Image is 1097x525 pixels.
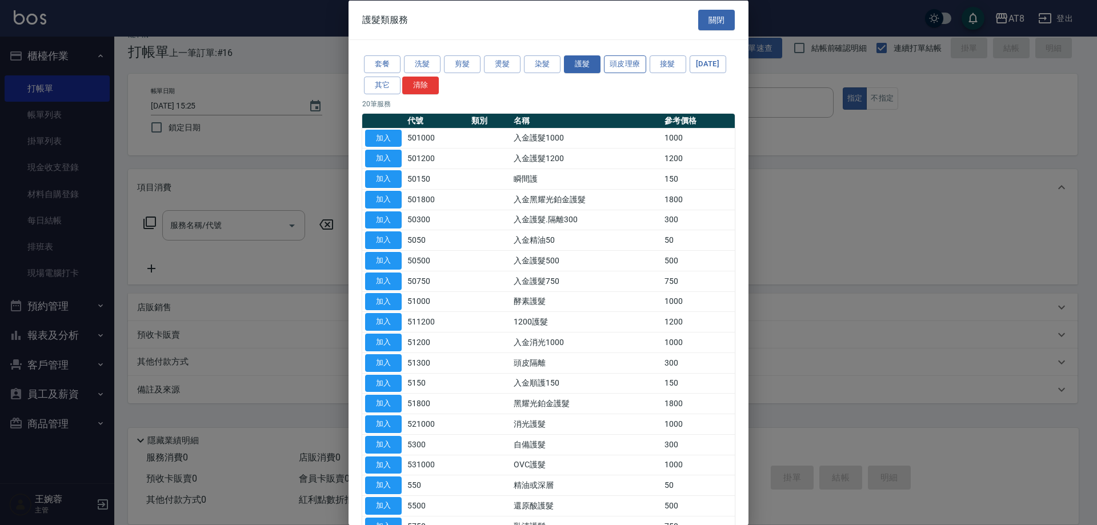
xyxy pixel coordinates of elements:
[469,113,511,128] th: 類別
[662,352,735,373] td: 300
[662,393,735,414] td: 1800
[511,311,662,332] td: 1200護髮
[364,55,401,73] button: 套餐
[511,455,662,475] td: OVC護髮
[405,148,469,169] td: 501200
[405,414,469,434] td: 521000
[511,210,662,230] td: 入金護髮.隔離300
[365,272,402,290] button: 加入
[662,311,735,332] td: 1200
[511,393,662,414] td: 黑耀光鉑金護髮
[365,334,402,351] button: 加入
[662,148,735,169] td: 1200
[662,189,735,210] td: 1800
[511,291,662,312] td: 酵素護髮
[662,414,735,434] td: 1000
[365,313,402,331] button: 加入
[365,252,402,270] button: 加入
[511,169,662,189] td: 瞬間護
[662,230,735,250] td: 50
[365,435,402,453] button: 加入
[511,148,662,169] td: 入金護髮1200
[405,495,469,516] td: 5500
[662,210,735,230] td: 300
[405,352,469,373] td: 51300
[511,495,662,516] td: 還原酸護髮
[405,271,469,291] td: 50750
[650,55,686,73] button: 接髮
[365,456,402,474] button: 加入
[690,55,726,73] button: [DATE]
[365,292,402,310] button: 加入
[405,113,469,128] th: 代號
[405,373,469,394] td: 5150
[662,332,735,352] td: 1000
[365,415,402,433] button: 加入
[405,210,469,230] td: 50300
[524,55,560,73] button: 染髮
[365,150,402,167] button: 加入
[405,434,469,455] td: 5300
[405,250,469,271] td: 50500
[511,189,662,210] td: 入金黑耀光鉑金護髮
[364,76,401,94] button: 其它
[405,169,469,189] td: 50150
[405,189,469,210] td: 501800
[362,14,408,25] span: 護髮類服務
[365,476,402,494] button: 加入
[405,291,469,312] td: 51000
[698,9,735,30] button: 關閉
[511,271,662,291] td: 入金護髮750
[405,475,469,495] td: 550
[362,98,735,109] p: 20 筆服務
[511,434,662,455] td: 自備護髮
[405,128,469,149] td: 501000
[365,497,402,515] button: 加入
[511,128,662,149] td: 入金護髮1000
[365,190,402,208] button: 加入
[365,231,402,249] button: 加入
[444,55,481,73] button: 剪髮
[405,230,469,250] td: 5050
[662,373,735,394] td: 150
[662,271,735,291] td: 750
[662,495,735,516] td: 500
[365,170,402,188] button: 加入
[564,55,600,73] button: 護髮
[662,291,735,312] td: 1000
[511,414,662,434] td: 消光護髮
[484,55,521,73] button: 燙髮
[511,373,662,394] td: 入金順護150
[662,455,735,475] td: 1000
[365,129,402,147] button: 加入
[662,128,735,149] td: 1000
[405,455,469,475] td: 531000
[511,250,662,271] td: 入金護髮500
[405,332,469,352] td: 51200
[365,395,402,412] button: 加入
[662,250,735,271] td: 500
[365,354,402,371] button: 加入
[405,311,469,332] td: 511200
[662,475,735,495] td: 50
[511,332,662,352] td: 入金消光1000
[405,393,469,414] td: 51800
[662,434,735,455] td: 300
[365,374,402,392] button: 加入
[662,169,735,189] td: 150
[604,55,646,73] button: 頭皮理療
[511,352,662,373] td: 頭皮隔離
[511,475,662,495] td: 精油或深層
[511,230,662,250] td: 入金精油50
[662,113,735,128] th: 參考價格
[404,55,441,73] button: 洗髮
[511,113,662,128] th: 名稱
[365,211,402,229] button: 加入
[402,76,439,94] button: 清除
